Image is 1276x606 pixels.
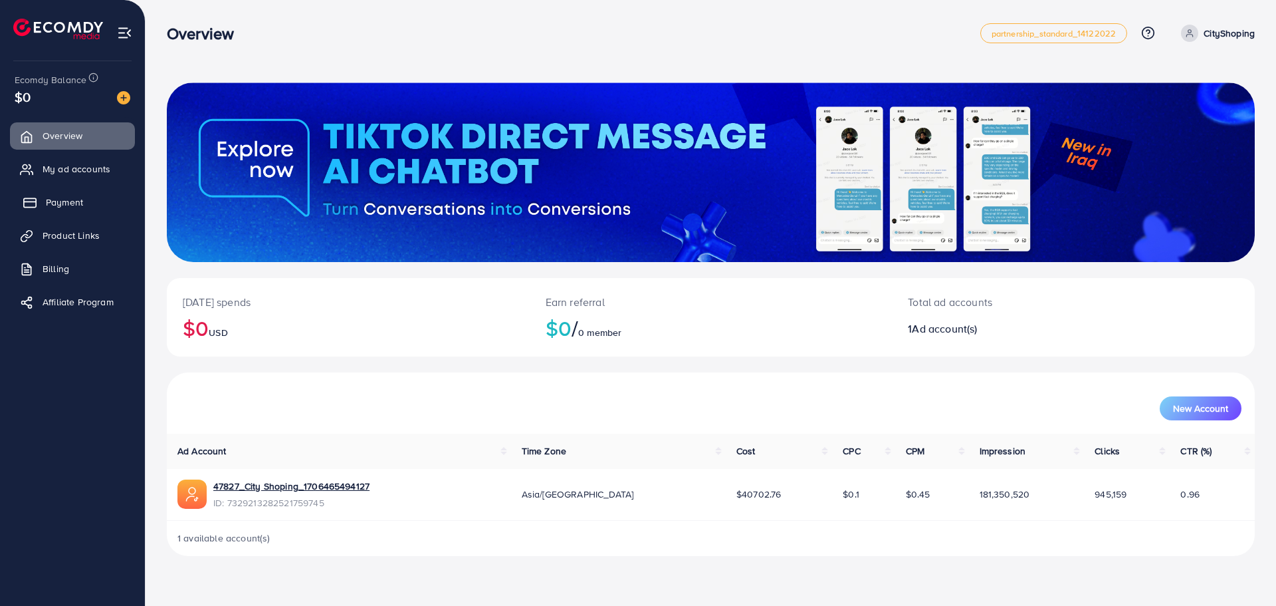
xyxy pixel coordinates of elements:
h3: Overview [167,24,245,43]
span: 945,159 [1095,488,1126,501]
h2: $0 [546,315,877,341]
span: CPC [843,444,860,458]
h2: 1 [908,323,1148,335]
img: logo [13,19,103,39]
a: partnership_standard_14122022 [980,23,1128,43]
a: CityShoping [1176,25,1255,42]
p: Total ad accounts [908,294,1148,310]
span: Product Links [43,229,100,242]
img: menu [117,25,132,41]
a: Affiliate Program [10,289,135,315]
a: Product Links [10,222,135,249]
span: / [572,313,578,343]
a: Payment [10,189,135,216]
span: My ad accounts [43,162,110,176]
span: Payment [46,196,83,209]
span: Billing [43,262,69,275]
span: 1 available account(s) [177,531,270,545]
span: $0.1 [843,488,859,501]
span: 0.96 [1180,488,1200,501]
span: Ad Account [177,444,227,458]
p: CityShoping [1204,25,1255,41]
span: ID: 7329213282521759745 [213,496,370,510]
button: New Account [1160,396,1241,420]
span: Ecomdy Balance [15,73,86,86]
span: CPM [906,444,924,458]
span: Asia/[GEOGRAPHIC_DATA] [522,488,634,501]
span: Impression [980,444,1026,458]
a: 47827_City Shoping_1706465494127 [213,480,370,493]
span: Affiliate Program [43,295,114,309]
img: image [117,91,130,104]
span: $40702.76 [736,488,781,501]
span: Ad account(s) [912,321,977,336]
span: Time Zone [522,444,566,458]
span: $0 [15,87,31,106]
a: Billing [10,255,135,282]
span: Overview [43,129,82,142]
span: Clicks [1095,444,1120,458]
span: $0.45 [906,488,930,501]
span: CTR (%) [1180,444,1212,458]
img: ic-ads-acc.e4c84228.svg [177,480,207,509]
span: New Account [1173,404,1228,413]
span: partnership_standard_14122022 [992,29,1116,38]
p: Earn referral [546,294,877,310]
span: Cost [736,444,756,458]
h2: $0 [183,315,514,341]
span: 181,350,520 [980,488,1030,501]
a: Overview [10,122,135,149]
span: 0 member [578,326,621,339]
span: USD [209,326,227,339]
a: My ad accounts [10,156,135,182]
p: [DATE] spends [183,294,514,310]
